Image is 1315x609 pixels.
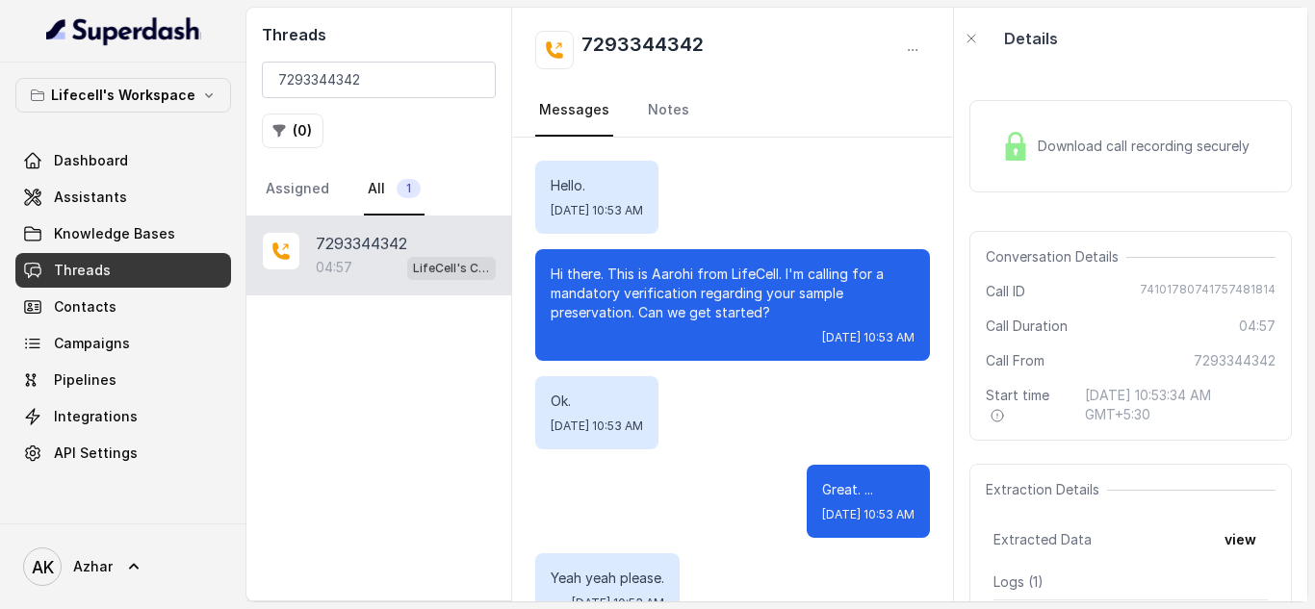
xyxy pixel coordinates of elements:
span: Dashboard [54,151,128,170]
span: Call ID [986,282,1025,301]
p: Details [1004,27,1058,50]
a: Assistants [15,180,231,215]
text: AK [32,557,54,577]
span: Assistants [54,188,127,207]
a: Azhar [15,540,231,594]
nav: Tabs [535,85,930,137]
p: Lifecell's Workspace [51,84,195,107]
p: LifeCell's Call Assistant [413,259,490,278]
span: 7293344342 [1194,351,1276,370]
a: Knowledge Bases [15,216,231,251]
h2: Threads [262,23,496,46]
p: Ok. [551,392,643,411]
span: API Settings [54,444,138,463]
span: Threads [54,261,111,280]
p: Logs ( 1 ) [993,572,1268,592]
span: [DATE] 10:53:34 AM GMT+5:30 [1085,386,1276,424]
button: view [1213,522,1268,557]
a: Contacts [15,290,231,324]
button: Lifecell's Workspace [15,78,231,113]
span: Conversation Details [986,247,1126,266]
span: Start time [986,386,1070,424]
a: Notes [644,85,693,137]
input: Search by Call ID or Phone Number [262,62,496,98]
span: [DATE] 10:53 AM [551,203,643,218]
span: Knowledge Bases [54,224,175,243]
span: [DATE] 10:53 AM [551,419,643,434]
span: Campaigns [54,334,130,353]
span: Contacts [54,297,116,317]
span: Extracted Data [993,530,1092,549]
p: 7293344342 [316,232,407,255]
a: Dashboard [15,143,231,178]
span: Integrations [54,407,138,426]
p: Great. ... [822,480,915,499]
nav: Tabs [262,164,496,216]
p: Hi there. This is Aarohi from LifeCell. I'm calling for a mandatory verification regarding your s... [551,265,915,322]
p: 04:57 [316,258,352,277]
span: Call From [986,351,1044,370]
a: Messages [535,85,613,137]
p: Hello. [551,176,643,195]
a: Threads [15,253,231,288]
a: Assigned [262,164,333,216]
span: Download call recording securely [1038,137,1257,156]
a: API Settings [15,436,231,470]
a: Integrations [15,399,231,434]
span: Call Duration [986,317,1068,336]
span: 74101780741757481814 [1140,282,1276,301]
span: Azhar [73,557,113,576]
span: [DATE] 10:53 AM [822,330,915,345]
h2: 7293344342 [581,31,704,69]
p: Yeah yeah please. [551,569,664,588]
span: [DATE] 10:53 AM [822,507,915,522]
span: 04:57 [1239,317,1276,336]
span: 1 [397,179,421,198]
a: Campaigns [15,326,231,361]
span: Pipelines [54,370,116,390]
a: Pipelines [15,363,231,397]
span: Extraction Details [986,480,1107,499]
img: Lock Icon [1001,132,1030,161]
a: All1 [364,164,425,216]
img: light.svg [46,15,201,46]
button: (0) [262,114,323,148]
